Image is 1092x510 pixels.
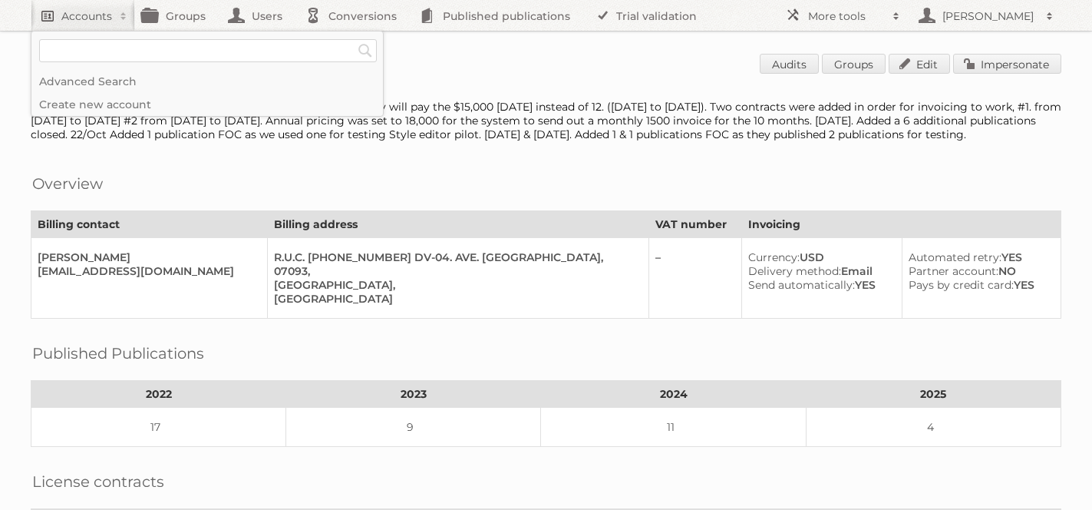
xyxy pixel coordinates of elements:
td: 4 [806,408,1061,447]
div: [GEOGRAPHIC_DATA] [274,292,636,306]
h2: License contracts [32,470,164,493]
div: YES [909,278,1048,292]
h1: Account 82207: [PERSON_NAME] Inc. [31,54,1061,77]
h2: Accounts [61,8,112,24]
span: Currency: [748,250,800,264]
h2: [PERSON_NAME] [939,8,1038,24]
span: Automated retry: [909,250,1001,264]
th: Billing address [267,211,648,238]
th: Billing contact [31,211,268,238]
td: 9 [286,408,541,447]
h2: More tools [808,8,885,24]
a: Edit [889,54,950,74]
span: Partner account: [909,264,998,278]
a: Audits [760,54,819,74]
a: Advanced Search [31,70,383,93]
td: 11 [541,408,806,447]
div: USD [748,250,889,264]
div: YES [909,250,1048,264]
td: 17 [31,408,286,447]
th: VAT number [649,211,742,238]
a: Impersonate [953,54,1061,74]
th: Invoicing [741,211,1061,238]
div: 07093, [274,264,636,278]
input: Search [354,39,377,62]
div: NO [909,264,1048,278]
div: [PERSON_NAME] [38,250,255,264]
div: Email [748,264,889,278]
span: Send automatically: [748,278,855,292]
span: Pays by credit card: [909,278,1014,292]
div: [GEOGRAPHIC_DATA], [274,278,636,292]
th: 2024 [541,381,806,408]
h2: Overview [32,172,103,195]
th: 2022 [31,381,286,408]
div: YES [748,278,889,292]
a: Groups [822,54,886,74]
a: Create new account [31,93,383,116]
th: 2025 [806,381,1061,408]
div: [EMAIL_ADDRESS][DOMAIN_NAME] [38,264,255,278]
div: [DATE]: The customer pays by credit card and in the first year they will pay the $15,000 [DATE] i... [31,100,1061,141]
h2: Published Publications [32,342,204,365]
th: 2023 [286,381,541,408]
span: Delivery method: [748,264,841,278]
td: – [649,238,742,319]
div: R.U.C. [PHONE_NUMBER] DV-04. AVE. [GEOGRAPHIC_DATA], [274,250,636,264]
